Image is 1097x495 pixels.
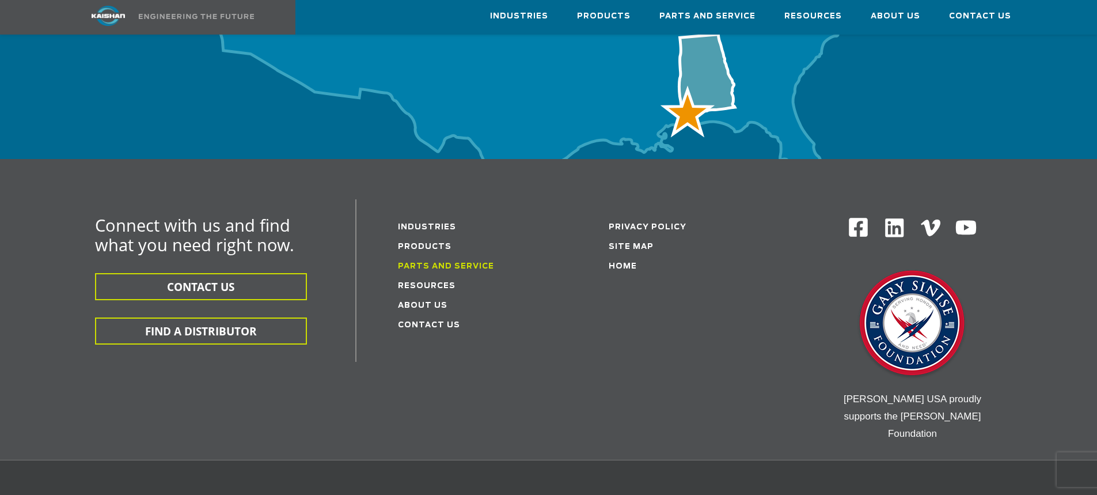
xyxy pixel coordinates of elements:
[95,273,307,300] button: CONTACT US
[139,14,254,19] img: Engineering the future
[784,1,842,32] a: Resources
[659,1,756,32] a: Parts and Service
[95,214,294,256] span: Connect with us and find what you need right now.
[577,10,631,23] span: Products
[398,282,455,290] a: Resources
[871,10,920,23] span: About Us
[949,10,1011,23] span: Contact Us
[871,1,920,32] a: About Us
[784,10,842,23] span: Resources
[949,1,1011,32] a: Contact Us
[659,10,756,23] span: Parts and Service
[921,220,940,236] img: Vimeo
[398,224,456,231] a: Industries
[490,1,548,32] a: Industries
[398,263,494,270] a: Parts and service
[855,267,970,382] img: Gary Sinise Foundation
[609,263,637,270] a: Home
[609,224,686,231] a: Privacy Policy
[848,217,869,238] img: Facebook
[609,243,654,251] a: Site Map
[398,243,451,251] a: Products
[95,318,307,345] button: FIND A DISTRIBUTOR
[955,217,977,239] img: Youtube
[844,394,981,439] span: [PERSON_NAME] USA proudly supports the [PERSON_NAME] Foundation
[65,6,151,26] img: kaishan logo
[577,1,631,32] a: Products
[398,322,460,329] a: Contact Us
[490,10,548,23] span: Industries
[398,302,447,309] a: About Us
[883,217,906,239] img: Linkedin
